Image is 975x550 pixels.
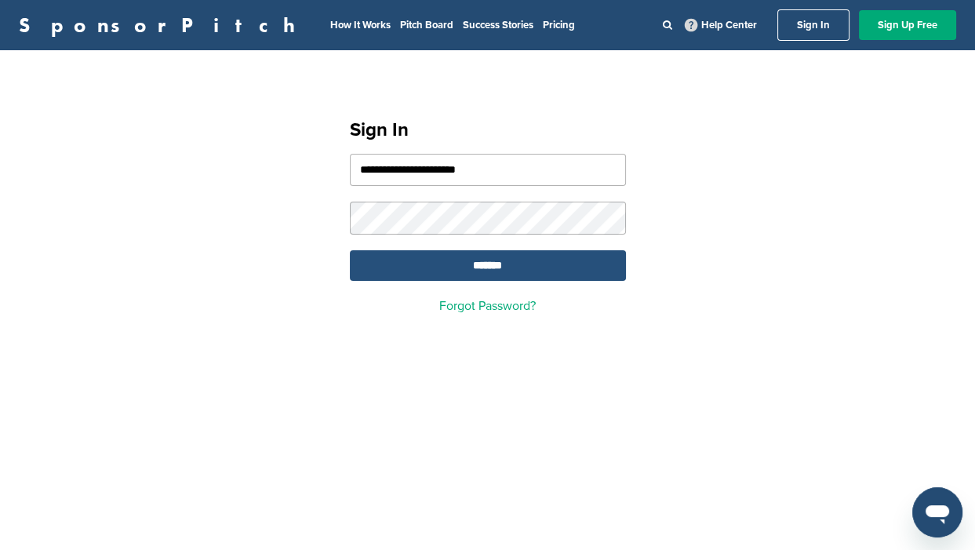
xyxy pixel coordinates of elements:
h1: Sign In [350,116,626,144]
a: How It Works [330,19,391,31]
a: Forgot Password? [439,298,536,314]
a: Sign In [777,9,849,41]
a: SponsorPitch [19,15,305,35]
a: Pricing [543,19,575,31]
a: Sign Up Free [859,10,956,40]
a: Help Center [682,16,760,35]
iframe: Button to launch messaging window [912,487,962,537]
a: Pitch Board [400,19,453,31]
a: Success Stories [463,19,533,31]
